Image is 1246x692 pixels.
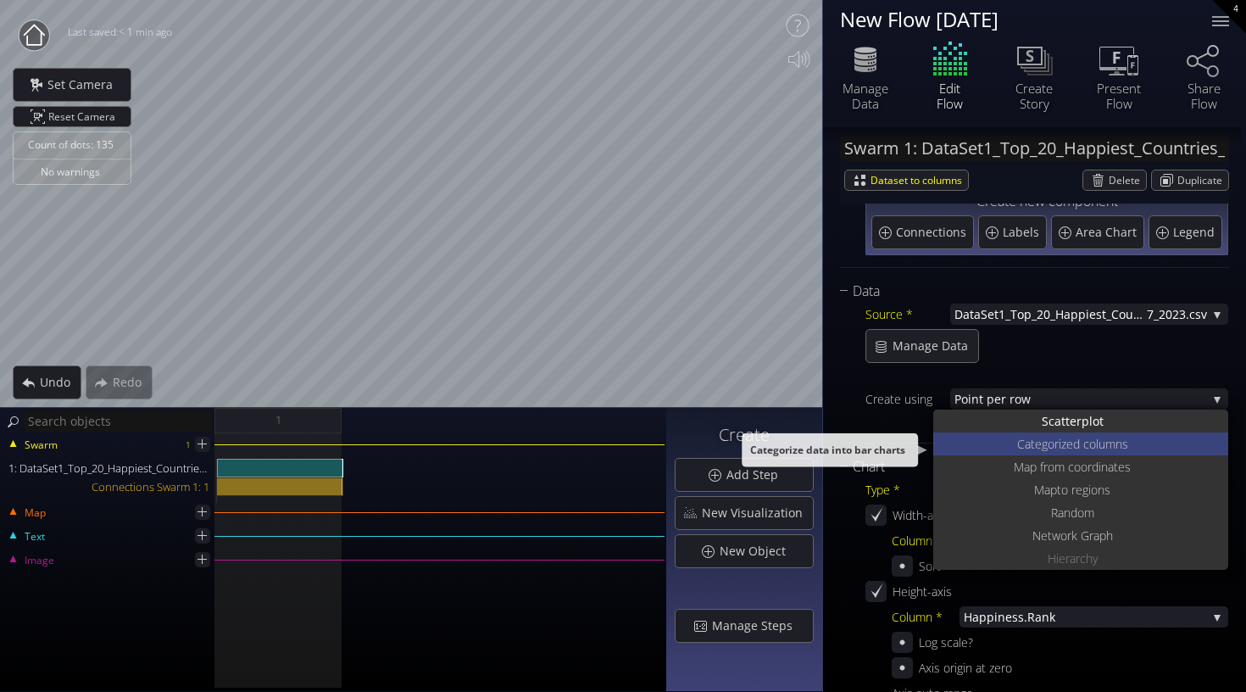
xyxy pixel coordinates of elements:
span: Hierarch [1048,547,1093,570]
span: Happ [964,606,994,628]
div: Axis origin at zero [919,657,1012,678]
div: Source * [865,304,950,325]
div: New Flow [DATE] [840,8,1191,30]
span: Reset Camera [48,107,121,126]
span: Manage Data [892,338,978,354]
div: Width-axis [893,505,977,526]
span: Dataset to columns [871,170,968,190]
span: Poi [954,388,971,410]
span: Map [24,505,46,521]
span: nt per row [971,388,1207,410]
div: Share Flow [1174,81,1233,111]
div: Log scale? [919,632,973,653]
span: Text [24,529,45,544]
span: oordinates [1074,455,1131,478]
span: Net [1032,524,1052,547]
span: Legend [1173,224,1219,241]
div: Chart [840,456,1208,477]
div: Create using [865,388,950,410]
span: Set Camera [47,76,123,93]
div: Sort [919,555,942,577]
span: Connections [896,224,971,241]
div: Undo action [13,366,81,399]
div: Connections Swarm 1: 1 [2,477,216,496]
h3: Create [675,426,814,444]
span: New Object [719,543,796,560]
span: Map from c [1014,455,1074,478]
span: Categoriz [1017,432,1066,455]
span: to regions [1057,478,1110,501]
span: catterplot [1049,410,1104,432]
div: Type * [865,479,933,500]
span: work Graph [1052,524,1113,547]
span: Delete [1109,170,1146,190]
span: Labels [1003,224,1043,241]
span: ed columns [1066,432,1128,455]
div: Column * [892,606,960,628]
span: Map [1034,478,1057,501]
span: Area Chart [1076,224,1141,241]
span: Duplicate [1177,170,1228,190]
span: New Visualization [701,505,813,522]
span: Swarm [24,438,58,453]
input: Search objects [24,410,212,432]
span: 7_2023.csv [1147,304,1207,325]
span: Ra [1051,501,1064,524]
span: Manage Steps [711,617,803,634]
span: DataSet1_Top_20_Happiest_Countries_201 [954,304,1147,325]
div: Column * [892,530,960,551]
div: 1: DataSet1_Top_20_Happiest_Countries_2017_2023.csv [2,459,216,477]
span: Image [24,553,54,568]
span: Undo [39,374,81,391]
span: ndom [1064,501,1094,524]
span: S [1042,410,1049,432]
div: Height-axis [893,581,977,602]
span: y [1093,547,1098,570]
div: 1 [186,434,191,455]
span: 1 [275,410,281,431]
div: Manage Data [836,81,895,111]
span: Add Step [726,466,788,483]
div: Create Story [1004,81,1064,111]
div: Present Flow [1089,81,1149,111]
span: iness.Rank [994,606,1207,628]
div: Data [840,281,1208,302]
